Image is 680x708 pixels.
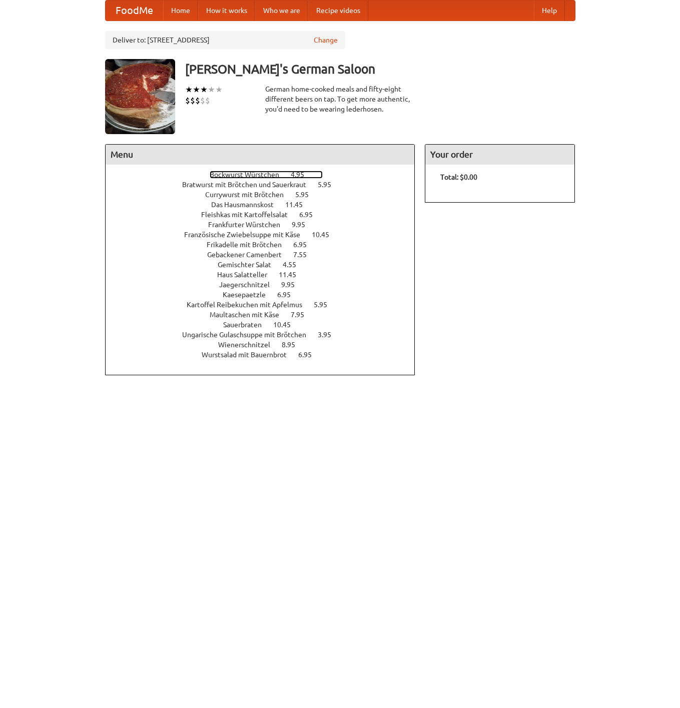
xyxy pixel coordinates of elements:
span: 6.95 [277,291,301,299]
a: Gemischter Salat 4.55 [218,261,315,269]
li: $ [205,95,210,106]
a: Change [314,35,338,45]
span: Frankfurter Würstchen [208,221,290,229]
div: Deliver to: [STREET_ADDRESS] [105,31,345,49]
a: How it works [198,1,255,21]
span: Jaegerschnitzel [219,281,280,289]
a: Fleishkas mit Kartoffelsalat 6.95 [201,211,331,219]
span: Sauerbraten [223,321,272,329]
span: Fleishkas mit Kartoffelsalat [201,211,298,219]
span: 5.95 [314,301,337,309]
span: Französische Zwiebelsuppe mit Käse [184,231,310,239]
a: Who we are [255,1,308,21]
a: Gebackener Camenbert 7.55 [207,251,325,259]
span: Bockwurst Würstchen [210,171,289,179]
div: German home-cooked meals and fifty-eight different beers on tap. To get more authentic, you'd nee... [265,84,415,114]
a: Wurstsalad mit Bauernbrot 6.95 [202,351,330,359]
li: $ [200,95,205,106]
span: Bratwurst mit Brötchen und Sauerkraut [182,181,316,189]
span: Wienerschnitzel [218,341,280,349]
a: Frankfurter Würstchen 9.95 [208,221,324,229]
span: Maultaschen mit Käse [210,311,289,319]
a: Bratwurst mit Brötchen und Sauerkraut 5.95 [182,181,350,189]
span: 7.95 [291,311,314,319]
span: 9.95 [281,281,305,289]
li: $ [195,95,200,106]
span: Kaesepaetzle [223,291,276,299]
span: 5.95 [318,181,341,189]
a: Kaesepaetzle 6.95 [223,291,309,299]
span: 11.45 [279,271,306,279]
span: Gemischter Salat [218,261,281,269]
a: Wienerschnitzel 8.95 [218,341,314,349]
li: $ [190,95,195,106]
a: Ungarische Gulaschsuppe mit Brötchen 3.95 [182,331,350,339]
span: Frikadelle mit Brötchen [207,241,292,249]
b: Total: $0.00 [440,173,477,181]
a: Home [163,1,198,21]
span: Wurstsalad mit Bauernbrot [202,351,297,359]
a: Kartoffel Reibekuchen mit Apfelmus 5.95 [187,301,346,309]
span: 5.95 [295,191,319,199]
span: Gebackener Camenbert [207,251,292,259]
a: Maultaschen mit Käse 7.95 [210,311,323,319]
a: Haus Salatteller 11.45 [217,271,315,279]
li: ★ [193,84,200,95]
span: Ungarische Gulaschsuppe mit Brötchen [182,331,316,339]
a: Das Hausmannskost 11.45 [211,201,321,209]
span: 4.55 [283,261,306,269]
li: $ [185,95,190,106]
li: ★ [185,84,193,95]
span: 4.95 [291,171,314,179]
a: Frikadelle mit Brötchen 6.95 [207,241,325,249]
span: 9.95 [292,221,315,229]
span: 7.55 [293,251,317,259]
span: 10.45 [273,321,301,329]
span: Currywurst mit Brötchen [205,191,294,199]
span: Das Hausmannskost [211,201,284,209]
span: Haus Salatteller [217,271,277,279]
li: ★ [200,84,208,95]
li: ★ [208,84,215,95]
a: Recipe videos [308,1,368,21]
li: ★ [215,84,223,95]
a: Bockwurst Würstchen 4.95 [210,171,323,179]
span: 10.45 [312,231,339,239]
span: 6.95 [298,351,322,359]
a: Jaegerschnitzel 9.95 [219,281,313,289]
h4: Menu [106,145,415,165]
a: Help [534,1,565,21]
a: Französische Zwiebelsuppe mit Käse 10.45 [184,231,348,239]
h3: [PERSON_NAME]'s German Saloon [185,59,575,79]
a: Sauerbraten 10.45 [223,321,309,329]
a: Currywurst mit Brötchen 5.95 [205,191,327,199]
span: Kartoffel Reibekuchen mit Apfelmus [187,301,312,309]
span: 11.45 [285,201,313,209]
a: FoodMe [106,1,163,21]
h4: Your order [425,145,574,165]
span: 8.95 [282,341,305,349]
span: 6.95 [293,241,317,249]
span: 3.95 [318,331,341,339]
span: 6.95 [299,211,323,219]
img: angular.jpg [105,59,175,134]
